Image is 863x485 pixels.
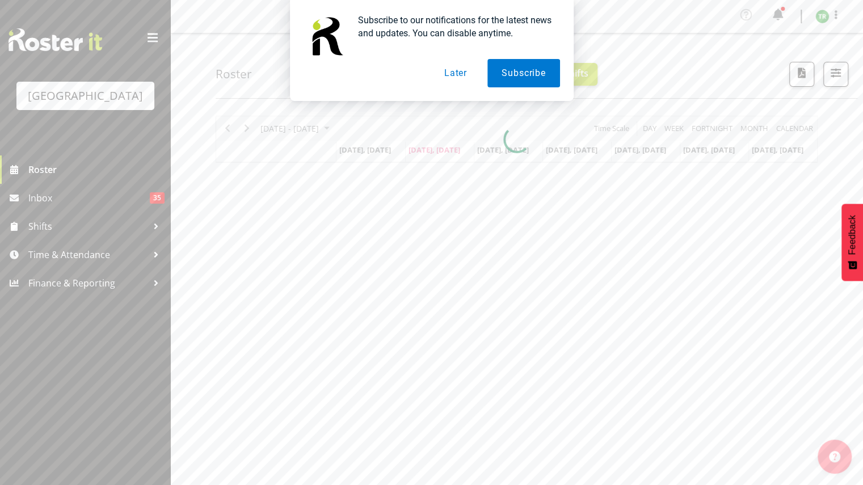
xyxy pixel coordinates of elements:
button: Subscribe [487,59,559,87]
button: Later [430,59,481,87]
span: Finance & Reporting [28,275,148,292]
span: Time & Attendance [28,246,148,263]
div: Subscribe to our notifications for the latest news and updates. You can disable anytime. [349,14,560,40]
button: Feedback - Show survey [841,204,863,281]
span: Feedback [847,215,857,255]
span: Roster [28,161,165,178]
img: help-xxl-2.png [829,451,840,462]
span: Inbox [28,189,150,206]
img: notification icon [304,14,349,59]
span: Shifts [28,218,148,235]
span: 35 [150,192,165,204]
